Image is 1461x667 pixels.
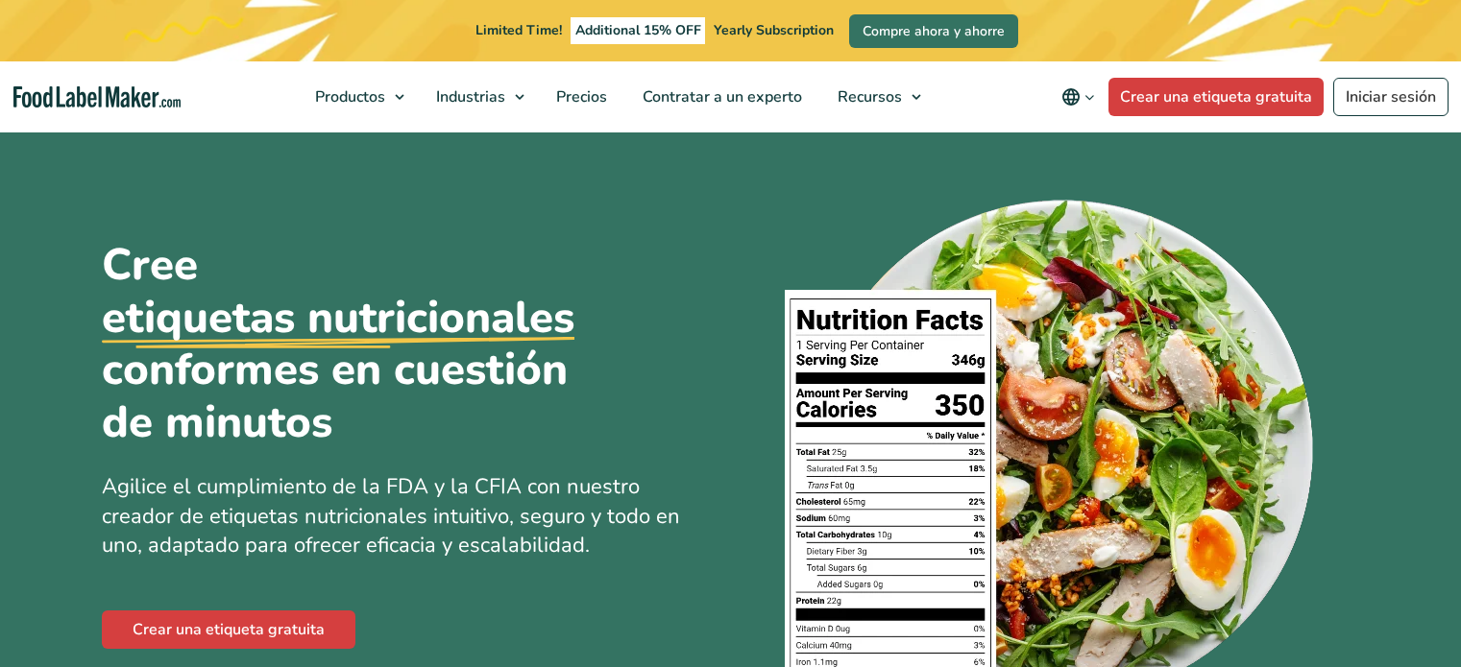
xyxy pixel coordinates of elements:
span: Productos [309,86,387,107]
span: Limited Time! [475,21,562,39]
a: Industrias [419,61,534,132]
h1: Cree conformes en cuestión de minutos [102,239,621,449]
span: Agilice el cumplimiento de la FDA y la CFIA con nuestro creador de etiquetas nutricionales intuit... [102,472,680,560]
u: etiquetas nutricionales [102,292,574,345]
span: Precios [550,86,609,107]
a: Food Label Maker homepage [13,86,181,108]
a: Productos [298,61,414,132]
a: Iniciar sesión [1333,78,1449,116]
span: Additional 15% OFF [571,17,706,44]
a: Crear una etiqueta gratuita [1108,78,1324,116]
button: Change language [1048,78,1108,116]
a: Compre ahora y ahorre [849,14,1018,48]
a: Precios [539,61,621,132]
a: Contratar a un experto [625,61,816,132]
span: Contratar a un experto [637,86,804,107]
a: Recursos [820,61,931,132]
span: Yearly Subscription [714,21,834,39]
a: Crear una etiqueta gratuita [102,610,355,649]
span: Recursos [832,86,904,107]
span: Industrias [430,86,507,107]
